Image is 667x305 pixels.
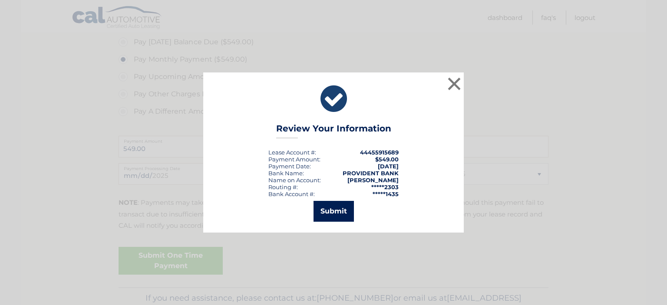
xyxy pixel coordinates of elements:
div: : [268,163,311,170]
div: Lease Account #: [268,149,316,156]
div: Payment Amount: [268,156,320,163]
strong: PROVIDENT BANK [343,170,399,177]
button: Submit [314,201,354,222]
span: $549.00 [375,156,399,163]
div: Routing #: [268,184,298,190]
span: [DATE] [378,163,399,170]
div: Bank Account #: [268,190,315,197]
span: Payment Date [268,163,310,170]
strong: 44455915689 [360,149,399,156]
button: × [446,75,463,92]
div: Name on Account: [268,177,321,184]
strong: [PERSON_NAME] [347,177,399,184]
div: Bank Name: [268,170,304,177]
h3: Review Your Information [276,123,391,138]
